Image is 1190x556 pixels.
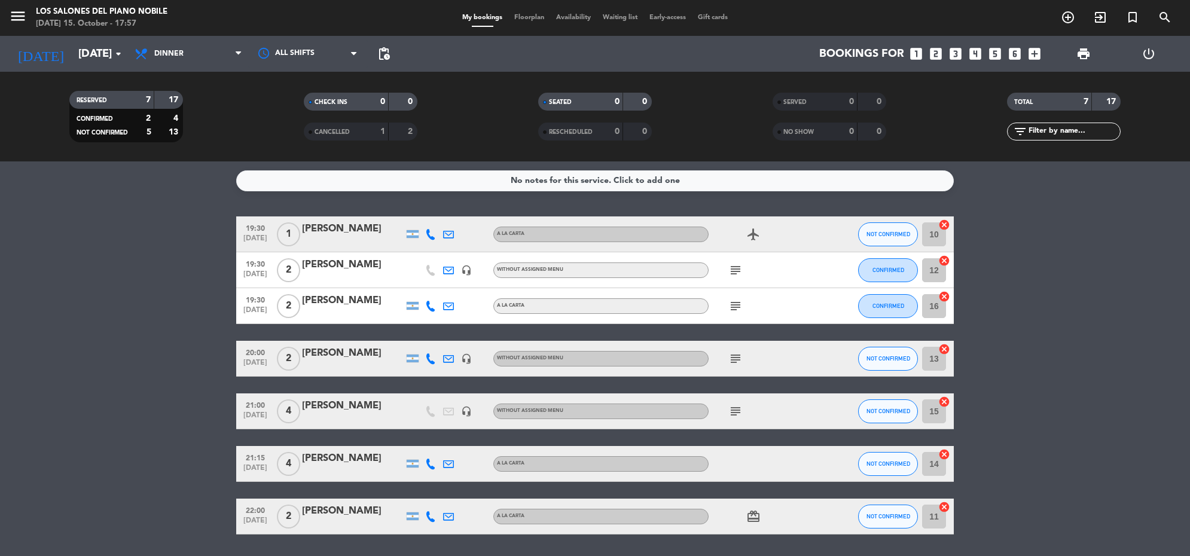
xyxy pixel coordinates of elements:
[948,46,963,62] i: looks_3
[858,258,918,282] button: CONFIRMED
[240,256,270,270] span: 19:30
[877,97,884,106] strong: 0
[938,396,950,408] i: cancel
[240,221,270,234] span: 19:30
[147,128,151,136] strong: 5
[240,517,270,530] span: [DATE]
[1076,47,1091,61] span: print
[858,505,918,528] button: NOT CONFIRMED
[302,451,404,466] div: [PERSON_NAME]
[866,513,910,520] span: NOT CONFIRMED
[461,353,472,364] i: headset_mic
[461,406,472,417] i: headset_mic
[456,14,508,21] span: My bookings
[169,128,181,136] strong: 13
[277,399,300,423] span: 4
[872,303,904,309] span: CONFIRMED
[111,47,126,61] i: arrow_drop_down
[302,221,404,237] div: [PERSON_NAME]
[1027,125,1120,138] input: Filter by name...
[240,450,270,464] span: 21:15
[746,227,761,242] i: airplanemode_active
[497,303,524,308] span: A LA CARTA
[858,294,918,318] button: CONFIRMED
[240,411,270,425] span: [DATE]
[968,46,983,62] i: looks_4
[1014,99,1033,105] span: TOTAL
[315,129,350,135] span: CANCELLED
[497,514,524,518] span: A LA CARTA
[9,41,72,67] i: [DATE]
[938,219,950,231] i: cancel
[277,294,300,318] span: 2
[728,352,743,366] i: subject
[1106,97,1118,106] strong: 17
[908,46,924,62] i: looks_one
[938,343,950,355] i: cancel
[858,347,918,371] button: NOT CONFIRMED
[872,267,904,273] span: CONFIRMED
[938,448,950,460] i: cancel
[408,97,415,106] strong: 0
[849,127,854,136] strong: 0
[497,231,524,236] span: A LA CARTA
[77,130,128,136] span: NOT CONFIRMED
[302,503,404,519] div: [PERSON_NAME]
[728,299,743,313] i: subject
[877,127,884,136] strong: 0
[77,97,107,103] span: RESERVED
[408,127,415,136] strong: 2
[550,14,597,21] span: Availability
[302,346,404,361] div: [PERSON_NAME]
[302,257,404,273] div: [PERSON_NAME]
[511,174,680,188] div: No notes for this service. Click to add one
[615,127,620,136] strong: 0
[146,96,151,104] strong: 7
[497,267,563,272] span: Without assigned menu
[302,293,404,308] div: [PERSON_NAME]
[866,355,910,362] span: NOT CONFIRMED
[938,501,950,513] i: cancel
[77,116,113,122] span: CONFIRMED
[461,265,472,276] i: headset_mic
[858,399,918,423] button: NOT CONFIRMED
[549,129,593,135] span: RESCHEDULED
[549,99,572,105] span: SEATED
[643,14,692,21] span: Early-access
[240,292,270,306] span: 19:30
[858,452,918,476] button: NOT CONFIRMED
[597,14,643,21] span: Waiting list
[692,14,734,21] span: Gift cards
[1116,36,1181,72] div: LOG OUT
[380,97,385,106] strong: 0
[240,503,270,517] span: 22:00
[277,505,300,528] span: 2
[277,452,300,476] span: 4
[1084,97,1088,106] strong: 7
[1158,10,1172,25] i: search
[866,460,910,467] span: NOT CONFIRMED
[240,359,270,372] span: [DATE]
[277,222,300,246] span: 1
[615,97,620,106] strong: 0
[866,408,910,414] span: NOT CONFIRMED
[173,114,181,123] strong: 4
[240,464,270,478] span: [DATE]
[938,255,950,267] i: cancel
[849,97,854,106] strong: 0
[928,46,944,62] i: looks_two
[240,234,270,248] span: [DATE]
[380,127,385,136] strong: 1
[9,7,27,25] i: menu
[1061,10,1075,25] i: add_circle_outline
[240,398,270,411] span: 21:00
[1007,46,1023,62] i: looks_6
[497,461,524,466] span: A LA CARTA
[277,347,300,371] span: 2
[1093,10,1107,25] i: exit_to_app
[728,263,743,277] i: subject
[377,47,391,61] span: pending_actions
[746,509,761,524] i: card_giftcard
[169,96,181,104] strong: 17
[1142,47,1156,61] i: power_settings_new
